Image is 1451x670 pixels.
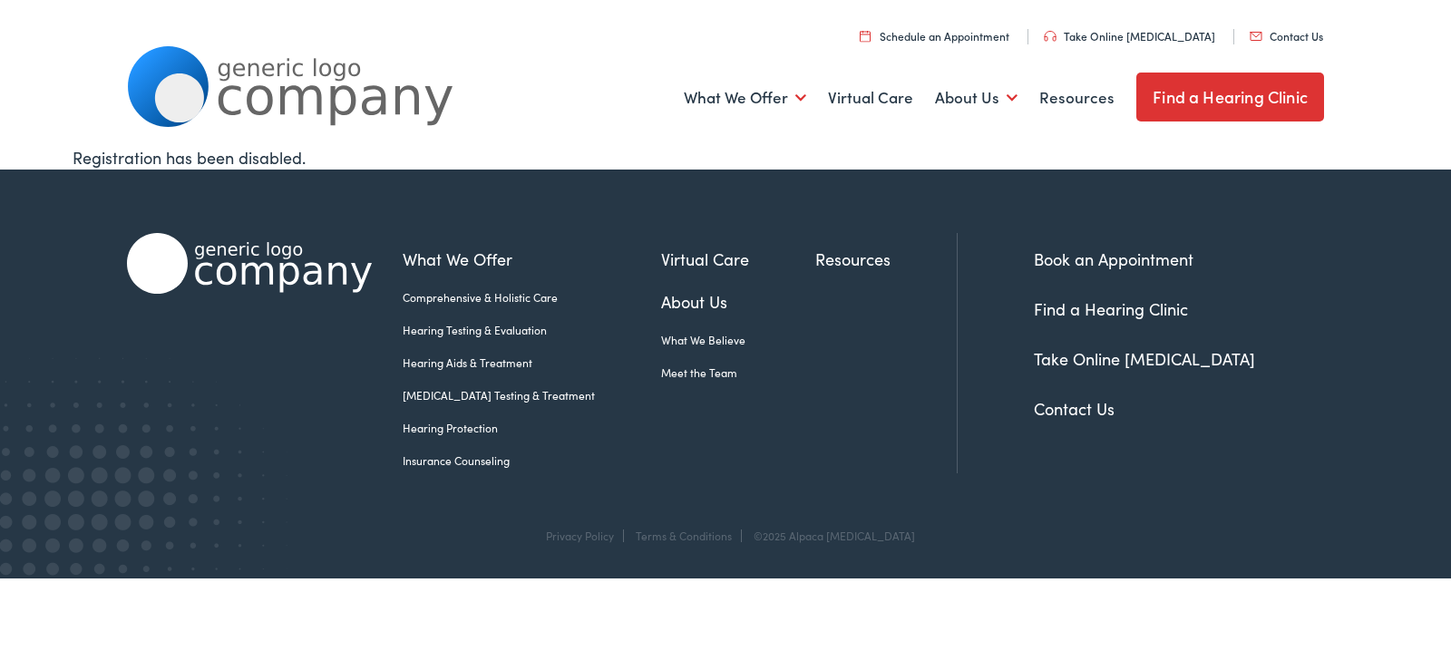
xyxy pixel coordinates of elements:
[935,64,1018,131] a: About Us
[860,28,1009,44] a: Schedule an Appointment
[403,247,661,271] a: What We Offer
[661,289,815,314] a: About Us
[828,64,913,131] a: Virtual Care
[1136,73,1324,121] a: Find a Hearing Clinic
[745,529,915,542] div: ©2025 Alpaca [MEDICAL_DATA]
[1034,248,1193,270] a: Book an Appointment
[1250,28,1323,44] a: Contact Us
[860,30,871,42] img: utility icon
[636,528,732,543] a: Terms & Conditions
[1039,64,1115,131] a: Resources
[661,247,815,271] a: Virtual Care
[1250,32,1262,41] img: utility icon
[73,145,1378,170] div: Registration has been disabled.
[815,247,957,271] a: Resources
[1044,31,1057,42] img: utility icon
[1044,28,1215,44] a: Take Online [MEDICAL_DATA]
[403,354,661,371] a: Hearing Aids & Treatment
[403,289,661,306] a: Comprehensive & Holistic Care
[127,233,372,294] img: Alpaca Audiology
[1034,397,1115,420] a: Contact Us
[661,364,815,381] a: Meet the Team
[661,332,815,348] a: What We Believe
[1034,347,1255,370] a: Take Online [MEDICAL_DATA]
[546,528,614,543] a: Privacy Policy
[403,322,661,338] a: Hearing Testing & Evaluation
[403,420,661,436] a: Hearing Protection
[403,452,661,469] a: Insurance Counseling
[684,64,806,131] a: What We Offer
[1034,297,1188,320] a: Find a Hearing Clinic
[403,387,661,403] a: [MEDICAL_DATA] Testing & Treatment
